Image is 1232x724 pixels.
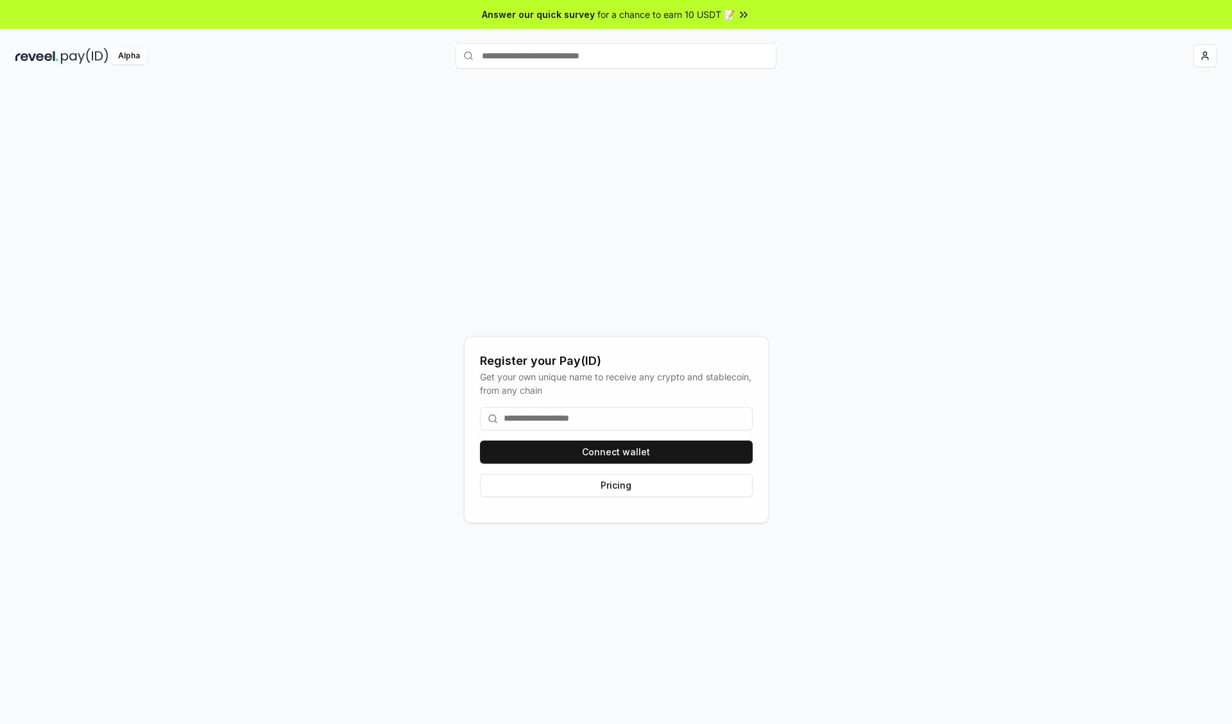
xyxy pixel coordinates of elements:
button: Pricing [480,474,753,497]
img: pay_id [61,48,108,64]
span: Answer our quick survey [482,8,595,21]
img: reveel_dark [15,48,58,64]
button: Connect wallet [480,441,753,464]
div: Get your own unique name to receive any crypto and stablecoin, from any chain [480,370,753,397]
span: for a chance to earn 10 USDT 📝 [597,8,735,21]
div: Alpha [111,48,147,64]
div: Register your Pay(ID) [480,352,753,370]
